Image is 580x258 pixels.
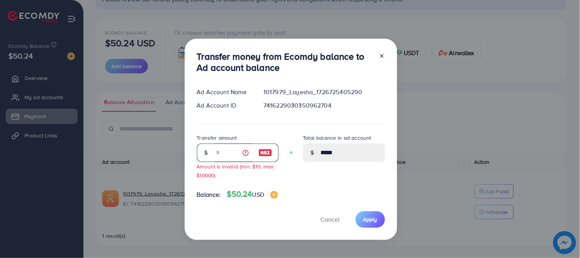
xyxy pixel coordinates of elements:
div: 7416229030350962704 [257,101,391,110]
span: Balance: [197,190,221,199]
img: image [270,191,278,199]
button: Apply [356,211,385,228]
h4: $50.24 [227,189,278,199]
span: USD [252,190,264,199]
div: Ad Account Name [191,88,258,96]
img: image [258,148,272,157]
h3: Transfer money from Ecomdy balance to Ad account balance [197,51,373,73]
span: Apply [363,216,377,223]
div: 1017979_Layesha_1726725405290 [257,88,391,96]
button: Cancel [311,211,349,228]
span: Cancel [321,215,340,224]
label: Transfer amount [197,134,237,142]
label: Total balance in ad account [303,134,371,142]
small: Amount is invalid (min: $10, max: $10000) [197,163,275,179]
div: Ad Account ID [191,101,258,110]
